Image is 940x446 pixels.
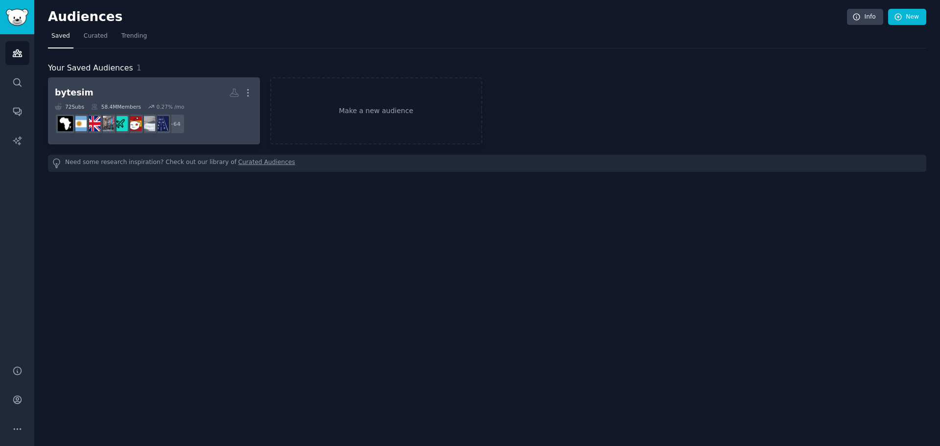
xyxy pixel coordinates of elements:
img: uktravel [85,116,100,131]
span: Saved [51,32,70,41]
img: ArgentinaTravel [71,116,87,131]
span: 1 [137,63,141,72]
img: BackpackingEurope [140,116,155,131]
div: 72 Sub s [55,103,84,110]
a: Saved [48,28,73,48]
a: New [888,9,926,25]
img: RoadTripUSA [154,116,169,131]
div: bytesim [55,87,94,99]
a: Curated Audiences [238,158,295,168]
div: Need some research inspiration? Check out our library of [48,155,926,172]
img: IrelandTravel [113,116,128,131]
span: Your Saved Audiences [48,62,133,74]
img: GummySearch logo [6,9,28,26]
img: AfricaTravel [58,116,73,131]
a: bytesim72Subs58.4MMembers0.27% /mo+64RoadTripUSABackpackingEuropespaintravelIrelandTravelscotland... [48,77,260,144]
a: Make a new audience [270,77,482,144]
a: Curated [80,28,111,48]
span: Curated [84,32,108,41]
a: Info [847,9,883,25]
img: spaintravel [126,116,141,131]
a: Trending [118,28,150,48]
div: + 64 [164,114,185,134]
div: 58.4M Members [91,103,141,110]
div: 0.27 % /mo [156,103,184,110]
h2: Audiences [48,9,847,25]
span: Trending [121,32,147,41]
img: scotlandtravel [99,116,114,131]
